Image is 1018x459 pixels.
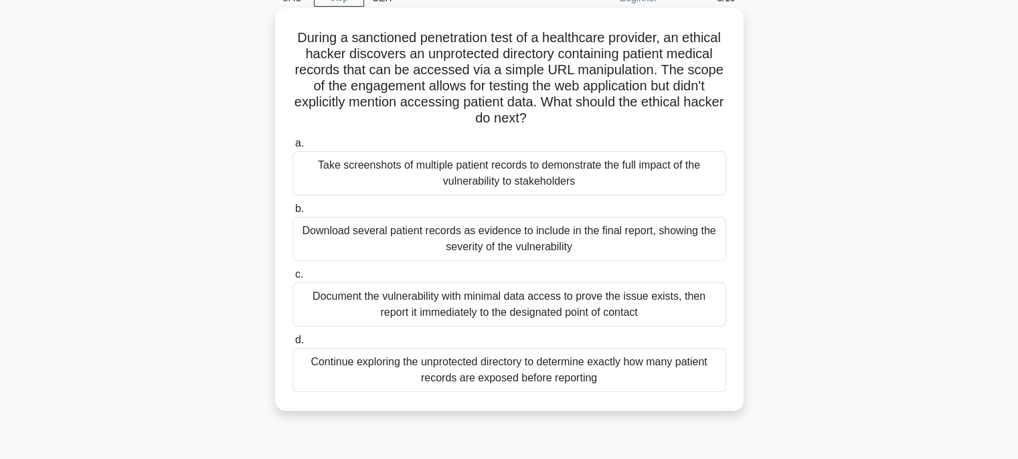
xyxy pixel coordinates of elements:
[292,348,726,392] div: Continue exploring the unprotected directory to determine exactly how many patient records are ex...
[295,137,304,149] span: a.
[292,151,726,195] div: Take screenshots of multiple patient records to demonstrate the full impact of the vulnerability ...
[292,217,726,261] div: Download several patient records as evidence to include in the final report, showing the severity...
[295,203,304,214] span: b.
[295,334,304,345] span: d.
[292,282,726,327] div: Document the vulnerability with minimal data access to prove the issue exists, then report it imm...
[295,268,303,280] span: c.
[291,29,728,127] h5: During a sanctioned penetration test of a healthcare provider, an ethical hacker discovers an unp...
